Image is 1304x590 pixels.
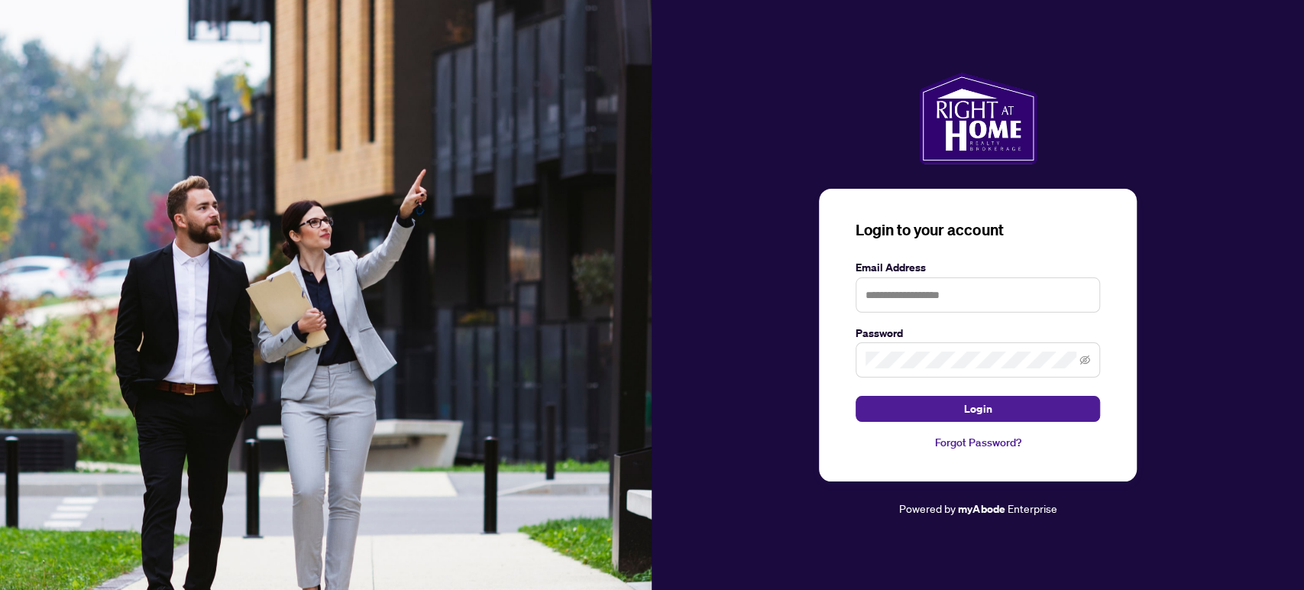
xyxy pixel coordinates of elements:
[856,325,1100,342] label: Password
[958,501,1005,517] a: myAbode
[856,434,1100,451] a: Forgot Password?
[899,501,956,515] span: Powered by
[964,397,992,421] span: Login
[856,219,1100,241] h3: Login to your account
[1079,355,1090,365] span: eye-invisible
[856,259,1100,276] label: Email Address
[919,73,1037,164] img: ma-logo
[856,396,1100,422] button: Login
[1007,501,1056,515] span: Enterprise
